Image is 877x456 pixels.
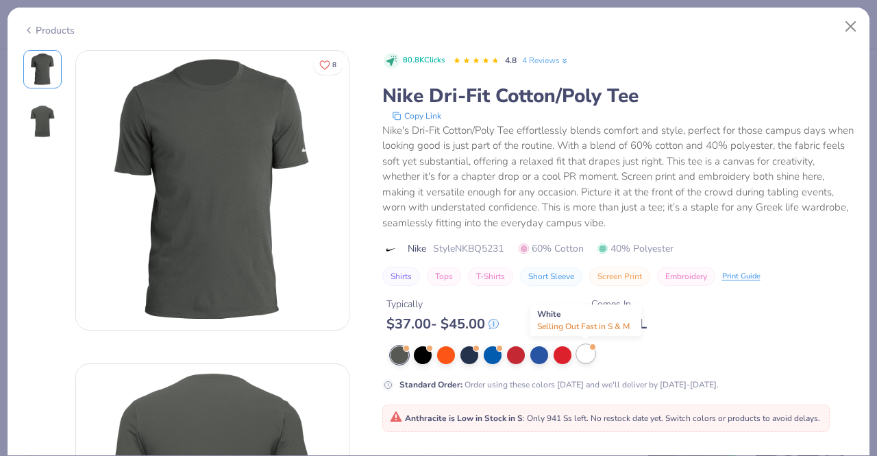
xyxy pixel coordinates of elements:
[591,297,647,311] div: Comes In
[522,54,569,67] a: 4 Reviews
[26,53,59,86] img: Front
[408,241,426,256] span: Nike
[722,271,761,283] div: Print Guide
[390,413,820,424] span: : Only 941 Ss left. No restock date yet. Switch colors or products to avoid delays.
[505,55,517,66] span: 4.8
[537,321,630,332] span: Selling Out Fast in S & M
[382,83,854,109] div: Nike Dri-Fit Cotton/Poly Tee
[26,105,59,138] img: Back
[519,241,584,256] span: 60% Cotton
[76,53,349,326] img: Front
[589,267,650,286] button: Screen Print
[386,297,499,311] div: Typically
[388,109,445,123] button: copy to clipboard
[382,267,420,286] button: Shirts
[386,315,499,333] div: $ 37.00 - $ 45.00
[657,267,715,286] button: Embroidery
[23,23,75,38] div: Products
[403,55,445,67] span: 80.8K Clicks
[313,55,343,75] button: Like
[405,413,523,424] strong: Anthracite is Low in Stock in S
[530,304,641,336] div: White
[520,267,582,286] button: Short Sleeve
[468,267,513,286] button: T-Shirts
[399,379,719,391] div: Order using these colors [DATE] and we'll deliver by [DATE]-[DATE].
[332,62,336,69] span: 8
[382,244,401,255] img: brand logo
[427,267,461,286] button: Tops
[838,14,864,40] button: Close
[453,50,499,72] div: 4.8 Stars
[597,241,674,256] span: 40% Polyester
[399,379,462,390] strong: Standard Order :
[382,123,854,231] div: Nike's Dri-Fit Cotton/Poly Tee effortlessly blends comfort and style, perfect for those campus da...
[433,241,504,256] span: Style NKBQ5231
